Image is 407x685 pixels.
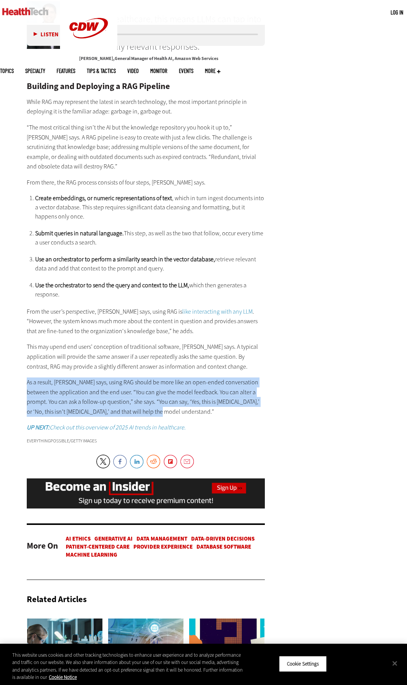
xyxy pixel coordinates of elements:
[35,229,124,237] strong: Submit queries in natural language.
[27,307,265,336] p: From the user’s perspective, [PERSON_NAME] says, using RAG is . “However, the system knows much m...
[27,377,265,416] p: As a result, [PERSON_NAME] says, using RAG should be more like an open-ended conversation between...
[386,655,403,672] button: Close
[136,535,187,542] a: Data Management
[57,68,75,74] a: Features
[94,535,133,542] a: Generative AI
[27,618,103,675] img: scientist looks through microscope in lab
[27,82,265,91] h2: Building and Deploying a RAG Pipeline
[133,543,193,551] a: Provider Experience
[182,308,253,316] a: like interacting with any LLM
[108,618,184,675] img: Smart hospital
[35,281,265,299] li: which then generates a response.
[191,535,255,542] a: Data-Driven Decisions
[2,8,49,15] img: Home
[35,255,265,273] li: retrieve relevant data and add that context to the prompt and query.
[27,439,265,443] div: everythingpossible/Getty Images
[35,194,172,202] strong: Create embeddings, or numeric representations of text
[189,618,265,675] img: illustration of question mark
[179,68,193,74] a: Events
[27,423,186,431] em: Check out this overview of 2025 AI trends in healthcare.
[12,651,244,681] div: This website uses cookies and other tracking technologies to enhance user experience and to analy...
[35,229,265,247] li: This step, as well as the two that follow, occur every time a user conducts a search.
[150,68,167,74] a: MonITor
[25,68,45,74] span: Specialty
[60,50,117,58] a: CDW
[391,8,403,16] div: User menu
[87,68,116,74] a: Tips & Tactics
[279,656,327,672] button: Cookie Settings
[35,194,265,221] li: , which in turn ingest documents into a vector database. This step requires significant data clea...
[27,423,50,431] strong: UP NEXT:
[205,68,221,74] span: More
[27,123,265,172] p: “The most critical thing isn’t the AI but the knowledge repository you hook it up to,” [PERSON_NA...
[127,68,139,74] a: Video
[49,674,77,680] a: More information about your privacy
[35,281,189,289] strong: Use the orchestrator to send the query and context to the LLM,
[66,535,91,542] a: AI Ethics
[27,342,265,371] p: This may upend end users’ conception of traditional software, [PERSON_NAME] says. A typical appli...
[66,543,130,551] a: Patient-Centered Care
[35,255,215,263] strong: Use an orchestrator to perform a similarity search in the vector database,
[66,551,117,559] a: Machine Learning
[27,178,265,188] p: From there, the RAG process consists of four steps, [PERSON_NAME] says.
[27,595,87,604] h3: Related Articles
[27,97,265,117] p: While RAG may represent the latest in search technology, the most important principle in deployin...
[391,9,403,16] a: Log in
[196,543,251,551] a: Database Software
[27,423,186,431] a: UP NEXT:Check out this overview of 2025 AI trends in healthcare.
